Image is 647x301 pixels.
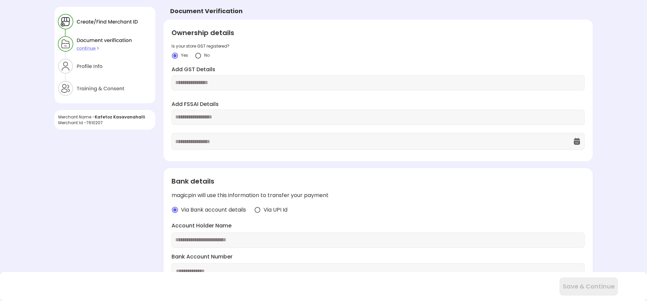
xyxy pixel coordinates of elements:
[264,206,287,214] span: Via UPI Id
[559,277,618,296] button: Save & Continue
[95,114,145,120] span: Kafetoz Kasavanahalli
[172,176,585,186] div: Bank details
[58,120,151,126] div: Merchant Id - 7610207
[54,7,155,103] img: xZtaNGYO7ZEa_Y6BGN0jBbY4tz3zD8CMWGtK9DYT203r_wSWJgC64uaYzQv0p6I5U3yzNyQZ90jnSGEji8ItH6xpax9JibOI_...
[181,52,188,58] span: Yes
[195,52,202,59] img: yidvdI1b1At5fYgYeHdauqyvT_pgttO64BpF2mcDGQwz_NKURL8lp7m2JUJk3Onwh4FIn8UgzATYbhG5vtZZpSXeknhWnnZDd...
[172,43,585,49] div: Is your store GST registered?
[172,253,585,261] label: Bank Account Number
[172,52,178,59] img: crlYN1wOekqfTXo2sKdO7mpVD4GIyZBlBCY682TI1bTNaOsxckEXOmACbAD6EYcPGHR5wXB9K-wSeRvGOQTikGGKT-kEDVP-b...
[172,222,585,230] label: Account Holder Name
[573,137,581,145] img: OcXK764TI_dg1n3pJKAFuNcYfYqBKGvmbXteblFrPew4KBASBbPUoKPFDRZzLe5z5khKOkBCrBseVNl8W_Mqhk0wgJF92Dyy9...
[172,28,585,38] div: Ownership details
[172,101,585,108] label: Add FSSAI Details
[172,192,585,199] div: magicpin will use this information to transfer your payment
[254,207,261,213] img: radio
[58,114,151,120] div: Merchant Name -
[170,7,243,16] div: Document Verification
[172,66,585,74] label: Add GST Details
[172,207,178,213] img: radio
[181,206,246,214] span: Via Bank account details
[204,52,210,58] span: No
